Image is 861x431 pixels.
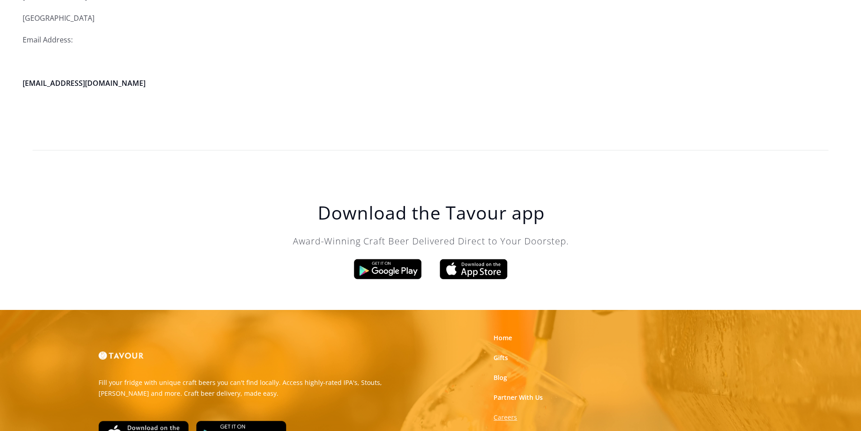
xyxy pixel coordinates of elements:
[494,353,508,362] a: Gifts
[494,373,507,382] a: Blog
[23,99,838,117] h2: ‍
[23,13,838,23] p: [GEOGRAPHIC_DATA]
[250,202,612,224] h1: Download the Tavour app
[23,34,838,45] p: Email Address:
[494,413,517,422] strong: Careers
[250,234,612,248] p: Award-Winning Craft Beer Delivered Direct to Your Doorstep.
[99,377,424,399] p: Fill your fridge with unique craft beers you can't find locally. Access highly-rated IPA's, Stout...
[494,413,517,422] a: Careers
[23,78,146,88] a: [EMAIL_ADDRESS][DOMAIN_NAME]
[494,333,512,342] a: Home
[23,56,838,67] p: ‍
[494,393,543,402] a: Partner With Us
